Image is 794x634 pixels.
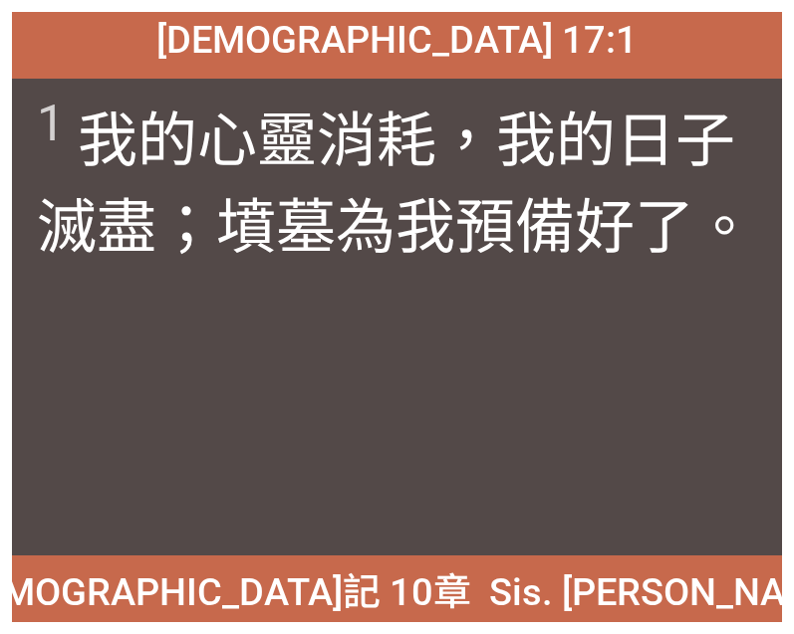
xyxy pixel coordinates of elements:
wh7307: 消耗 [37,106,754,263]
span: [DEMOGRAPHIC_DATA] 17:1 [156,18,638,62]
wh2193: ；墳墓 [156,192,754,263]
span: 我的心靈 [37,92,756,265]
sup: 1 [37,95,65,152]
wh6913: 為我預備好了。 [336,192,754,263]
wh3117: 滅盡 [37,192,754,263]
